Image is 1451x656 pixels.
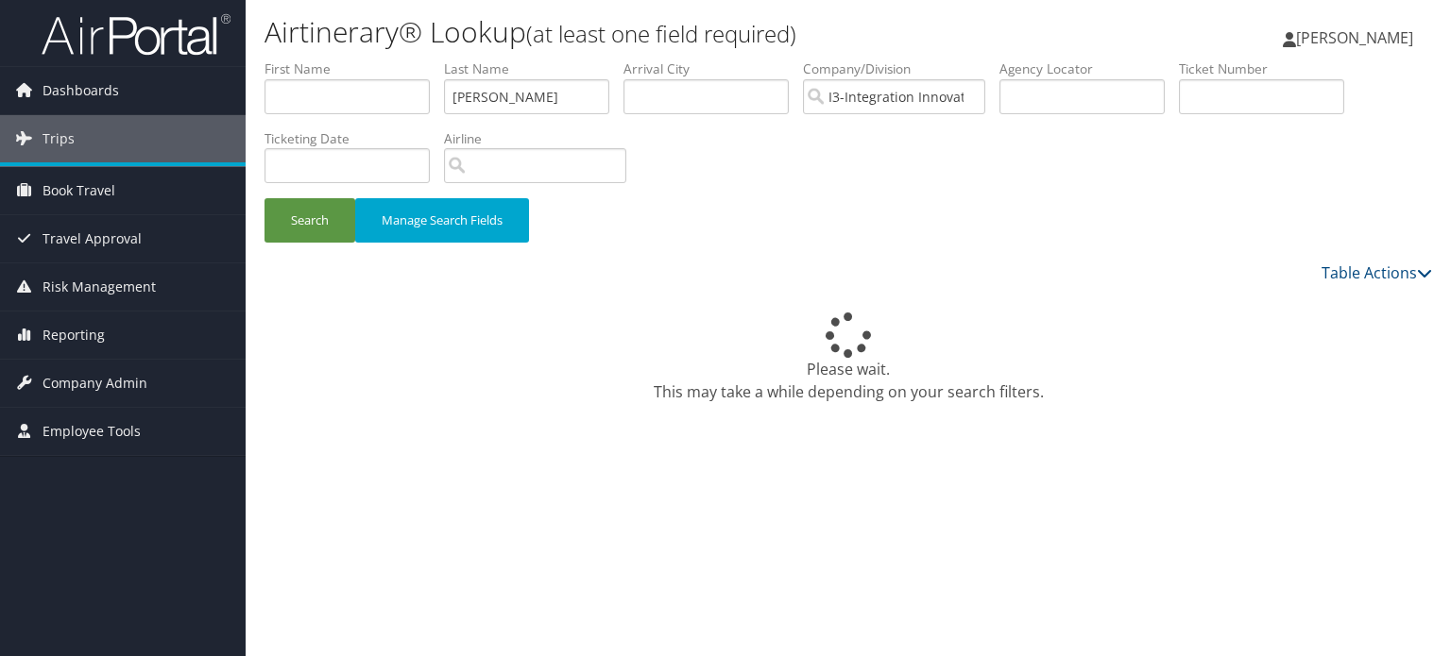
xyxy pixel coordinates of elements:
[42,12,230,57] img: airportal-logo.png
[265,59,444,78] label: First Name
[43,215,142,262] span: Travel Approval
[43,67,119,114] span: Dashboards
[265,198,355,243] button: Search
[1296,27,1413,48] span: [PERSON_NAME]
[355,198,529,243] button: Manage Search Fields
[803,59,999,78] label: Company/Division
[43,115,75,162] span: Trips
[265,129,444,148] label: Ticketing Date
[265,312,1432,403] div: Please wait. This may take a while depending on your search filters.
[999,59,1179,78] label: Agency Locator
[43,360,147,407] span: Company Admin
[444,59,623,78] label: Last Name
[43,311,105,359] span: Reporting
[265,12,1043,52] h1: Airtinerary® Lookup
[43,263,156,311] span: Risk Management
[1179,59,1358,78] label: Ticket Number
[444,129,640,148] label: Airline
[43,167,115,214] span: Book Travel
[43,408,141,455] span: Employee Tools
[526,18,796,49] small: (at least one field required)
[1283,9,1432,66] a: [PERSON_NAME]
[623,59,803,78] label: Arrival City
[1322,262,1432,283] a: Table Actions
